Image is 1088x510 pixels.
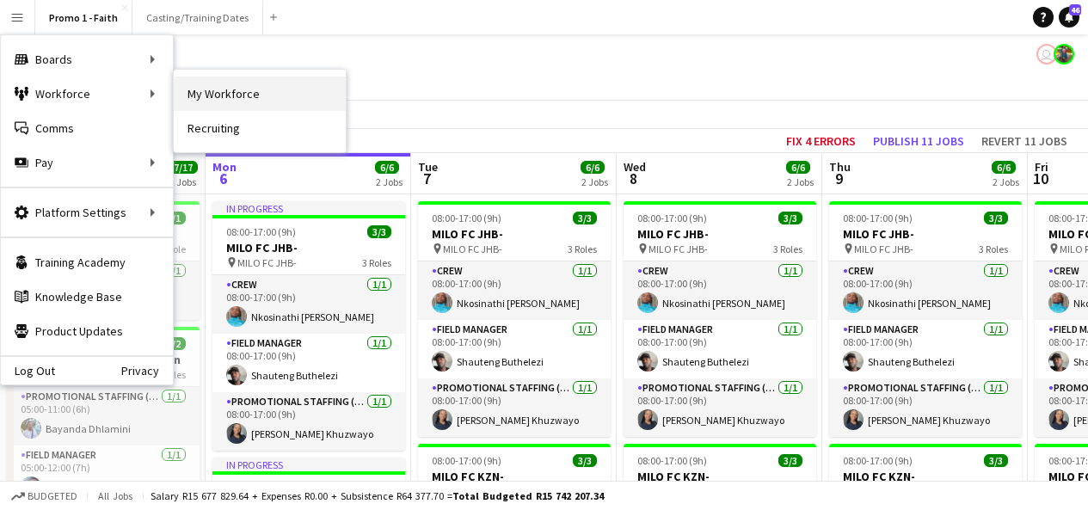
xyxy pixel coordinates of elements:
div: Salary R15 677 829.64 + Expenses R0.00 + Subsistence R64 377.70 = [151,489,604,502]
span: Budgeted [28,490,77,502]
app-user-avatar: Tesa Nicolau [1036,44,1057,65]
a: My Workforce [174,77,346,111]
span: 3 Roles [979,243,1008,255]
span: 10 [1032,169,1048,188]
span: 6/6 [786,161,810,174]
span: MILO FC JHB- [237,256,297,269]
span: 9 [827,169,851,188]
span: Fri [1035,159,1048,175]
span: MILO FC JHB- [854,243,913,255]
div: Pay [1,145,173,180]
h3: MILO FC JHB- [829,226,1022,242]
div: In progress [212,458,405,471]
h3: MILO FC KZN- [624,469,816,484]
span: 3 Roles [773,243,802,255]
span: 6/6 [581,161,605,174]
button: Fix 4 errors [779,130,863,152]
a: Knowledge Base [1,280,173,314]
app-card-role: Field Manager1/108:00-17:00 (9h)Shauteng Buthelezi [829,320,1022,378]
span: 08:00-17:00 (9h) [432,454,501,467]
div: Boards [1,42,173,77]
a: Comms [1,111,173,145]
span: 3/3 [778,212,802,224]
div: 12 Jobs [164,175,197,188]
span: 8 [621,169,646,188]
span: 3 Roles [362,256,391,269]
span: Tue [418,159,438,175]
button: Budgeted [9,487,80,506]
span: Total Budgeted R15 742 207.34 [452,489,604,502]
app-job-card: 08:00-17:00 (9h)3/3MILO FC JHB- MILO FC JHB-3 RolesCrew1/108:00-17:00 (9h)Nkosinathi [PERSON_NAME... [829,201,1022,437]
app-card-role: Promotional Staffing (Brand Ambassadors)1/108:00-17:00 (9h)[PERSON_NAME] Khuzwayo [418,378,611,437]
span: 08:00-17:00 (9h) [637,212,707,224]
h3: MILO FC KZN- [829,469,1022,484]
app-card-role: Field Manager1/105:00-12:00 (7h)[PERSON_NAME] [7,445,200,504]
div: 2 Jobs [993,175,1019,188]
app-card-role: Crew1/108:00-17:00 (9h)Nkosinathi [PERSON_NAME] [624,261,816,320]
app-card-role: Promotional Staffing (Brand Ambassadors)1/108:00-17:00 (9h)[PERSON_NAME] Khuzwayo [212,392,405,451]
span: MILO FC JHB- [443,243,502,255]
span: 08:00-17:00 (9h) [637,454,707,467]
span: 3/3 [573,212,597,224]
app-card-role: Field Manager1/108:00-17:00 (9h)Shauteng Buthelezi [624,320,816,378]
app-card-role: Crew1/108:00-17:00 (9h)Nkosinathi [PERSON_NAME] [829,261,1022,320]
app-job-card: 05:00-12:00 (7h)2/2Ingrams - Women's Spar Run Ingrams - Women's Spar Run2 RolesPromotional Staffi... [7,327,200,504]
span: 3/3 [984,454,1008,467]
app-job-card: In progress08:00-17:00 (9h)3/3MILO FC JHB- MILO FC JHB-3 RolesCrew1/108:00-17:00 (9h)Nkosinathi [... [212,201,405,451]
button: Revert 11 jobs [974,130,1074,152]
span: 3/3 [778,454,802,467]
div: 2 Jobs [581,175,608,188]
span: 3/3 [573,454,597,467]
h3: MILO FC JHB- [212,240,405,255]
h3: MILO FC JHB- [418,226,611,242]
span: 6/6 [992,161,1016,174]
button: Casting/Training Dates [132,1,263,34]
a: Log Out [1,364,55,378]
app-card-role: Field Manager1/108:00-17:00 (9h)Shauteng Buthelezi [418,320,611,378]
app-card-role: Promotional Staffing (Brand Ambassadors)1/108:00-17:00 (9h)[PERSON_NAME] Khuzwayo [624,378,816,437]
a: Recruiting [174,111,346,145]
a: Training Academy [1,245,173,280]
app-card-role: Promotional Staffing (Brand Ambassadors)1/105:00-11:00 (6h)Bayanda Dhlamini [7,387,200,445]
app-card-role: Crew1/108:00-17:00 (9h)Nkosinathi [PERSON_NAME] [212,275,405,334]
h3: MILO FC KZN- [418,469,611,484]
span: Wed [624,159,646,175]
div: In progress [212,201,405,215]
app-job-card: 08:00-17:00 (9h)3/3MILO FC JHB- MILO FC JHB-3 RolesCrew1/108:00-17:00 (9h)Nkosinathi [PERSON_NAME... [418,201,611,437]
div: 2 Jobs [376,175,403,188]
button: Promo 1 - Faith [35,1,132,34]
div: Workforce [1,77,173,111]
span: 08:00-17:00 (9h) [226,225,296,238]
a: Product Updates [1,314,173,348]
span: 7 [415,169,438,188]
h3: MILO FC JHB- [624,226,816,242]
span: 6/6 [375,161,399,174]
app-card-role: Promotional Staffing (Brand Ambassadors)1/108:00-17:00 (9h)[PERSON_NAME] Khuzwayo [829,378,1022,437]
span: 3/3 [367,225,391,238]
span: 17/17 [163,161,198,174]
div: Platform Settings [1,195,173,230]
span: 08:00-17:00 (9h) [843,454,913,467]
span: MILO FC JHB- [648,243,708,255]
div: 2 Jobs [787,175,814,188]
span: 6 [210,169,237,188]
app-card-role: Crew1/108:00-17:00 (9h)Nkosinathi [PERSON_NAME] [418,261,611,320]
app-user-avatar: Faith Mphafudi [1054,44,1074,65]
span: All jobs [95,489,136,502]
span: 3/3 [984,212,1008,224]
a: Privacy [121,364,173,378]
span: 08:00-17:00 (9h) [843,212,913,224]
app-card-role: Field Manager1/108:00-17:00 (9h)Shauteng Buthelezi [212,334,405,392]
span: Mon [212,159,237,175]
app-job-card: 08:00-17:00 (9h)3/3MILO FC JHB- MILO FC JHB-3 RolesCrew1/108:00-17:00 (9h)Nkosinathi [PERSON_NAME... [624,201,816,437]
span: Thu [829,159,851,175]
a: 46 [1059,7,1079,28]
span: 46 [1069,4,1081,15]
span: 08:00-17:00 (9h) [432,212,501,224]
button: Publish 11 jobs [866,130,971,152]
